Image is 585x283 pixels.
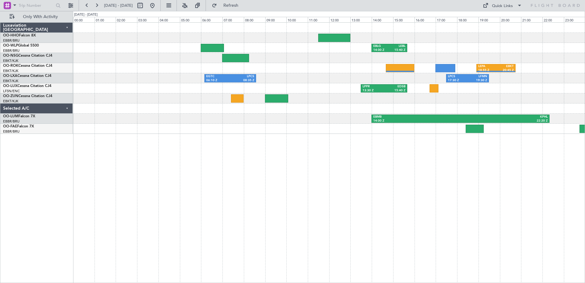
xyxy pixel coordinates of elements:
[209,1,246,10] button: Refresh
[222,17,244,22] div: 07:00
[3,64,18,68] span: OO-ROK
[3,38,20,43] a: EBBR/BRU
[460,115,548,119] div: KPHL
[492,3,513,9] div: Quick Links
[158,17,180,22] div: 04:00
[542,17,564,22] div: 22:00
[500,17,521,22] div: 20:00
[373,48,389,52] div: 14:00 Z
[3,79,18,83] a: EBKT/KJK
[104,3,133,8] span: [DATE] - [DATE]
[3,69,18,73] a: EBKT/KJK
[3,34,36,37] a: OO-HHOFalcon 8X
[350,17,372,22] div: 13:00
[286,17,308,22] div: 10:00
[436,17,457,22] div: 17:00
[329,17,351,22] div: 12:00
[448,74,468,79] div: LPCS
[265,17,287,22] div: 09:00
[363,85,384,89] div: LPPR
[460,119,548,123] div: 22:20 Z
[3,99,18,104] a: EBKT/KJK
[389,48,405,52] div: 15:40 Z
[230,78,254,83] div: 08:35 Z
[3,64,52,68] a: OO-ROKCessna Citation CJ4
[496,68,514,73] div: 20:45 Z
[478,68,496,73] div: 18:55 Z
[3,54,52,58] a: OO-NSGCessna Citation CJ4
[3,115,35,118] a: OO-LUMFalcon 7X
[384,89,405,93] div: 15:40 Z
[480,1,525,10] button: Quick Links
[3,44,39,47] a: OO-WLPGlobal 5500
[3,74,17,78] span: OO-LXA
[3,54,18,58] span: OO-NSG
[201,17,222,22] div: 06:00
[468,78,487,83] div: 19:30 Z
[3,58,18,63] a: EBKT/KJK
[3,44,18,47] span: OO-WLP
[206,74,230,79] div: EGTC
[457,17,479,22] div: 18:00
[218,3,244,8] span: Refresh
[3,34,19,37] span: OO-HHO
[393,17,415,22] div: 15:00
[73,17,95,22] div: 00:00
[137,17,158,22] div: 03:00
[496,64,514,69] div: EBKT
[116,17,137,22] div: 02:00
[206,78,230,83] div: 06:10 Z
[372,17,393,22] div: 14:00
[180,17,201,22] div: 05:00
[373,115,460,119] div: EBMB
[363,89,384,93] div: 13:30 Z
[16,15,65,19] span: Only With Activity
[3,84,17,88] span: OO-LUX
[3,129,20,134] a: EBBR/BRU
[3,74,51,78] a: OO-LXACessna Citation CJ4
[3,94,18,98] span: OO-ZUN
[3,125,17,128] span: OO-FAE
[389,44,405,48] div: LEBL
[3,119,20,124] a: EBBR/BRU
[479,17,500,22] div: 19:00
[373,119,460,123] div: 14:00 Z
[448,78,468,83] div: 17:30 Z
[19,1,54,10] input: Trip Number
[521,17,542,22] div: 21:00
[74,12,98,17] div: [DATE] - [DATE]
[384,85,405,89] div: EDSB
[3,48,20,53] a: EBBR/BRU
[244,17,265,22] div: 08:00
[95,17,116,22] div: 01:00
[3,84,51,88] a: OO-LUXCessna Citation CJ4
[230,74,254,79] div: LPCS
[415,17,436,22] div: 16:00
[3,125,34,128] a: OO-FAEFalcon 7X
[3,89,20,93] a: LFSN/ENC
[373,44,389,48] div: EBLG
[3,94,52,98] a: OO-ZUNCessna Citation CJ4
[468,74,487,79] div: LFMN
[3,115,18,118] span: OO-LUM
[7,12,66,22] button: Only With Activity
[308,17,329,22] div: 11:00
[478,64,496,69] div: LEPA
